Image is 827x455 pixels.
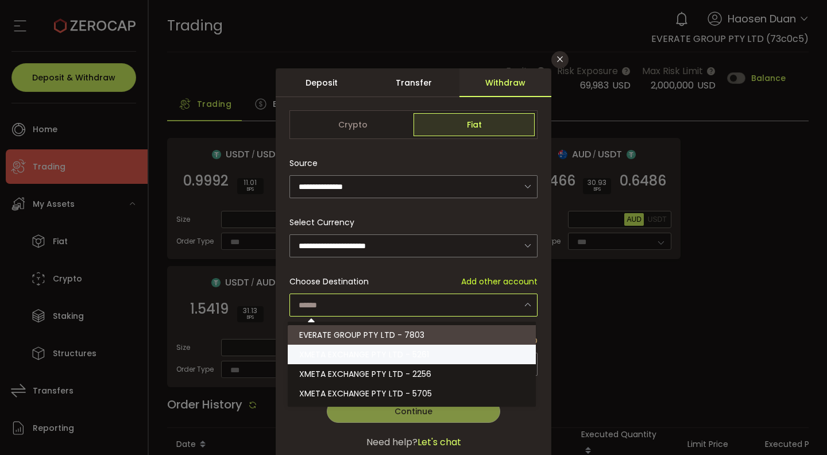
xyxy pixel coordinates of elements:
span: XMETA EXCHANGE PTY LTD - 5261 [299,349,429,360]
span: Add other account [461,276,538,288]
span: XMETA EXCHANGE PTY LTD - 2256 [299,368,431,380]
span: Choose Destination [289,276,369,288]
span: EVERATE GROUP PTY LTD - 7803 [299,329,424,341]
iframe: Chat Widget [690,331,827,455]
div: Deposit [276,68,368,97]
span: Fiat [413,113,535,136]
span: XMETA EXCHANGE PTY LTD - 5705 [299,388,432,399]
div: Transfer [368,68,459,97]
span: Continue [395,406,432,417]
button: Close [551,51,569,68]
span: Need help? [366,435,418,449]
div: Withdraw [459,68,551,97]
span: Let's chat [418,435,461,449]
span: Crypto [292,113,413,136]
span: Source [289,152,318,175]
button: Continue [327,400,500,423]
label: Select Currency [289,217,361,228]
